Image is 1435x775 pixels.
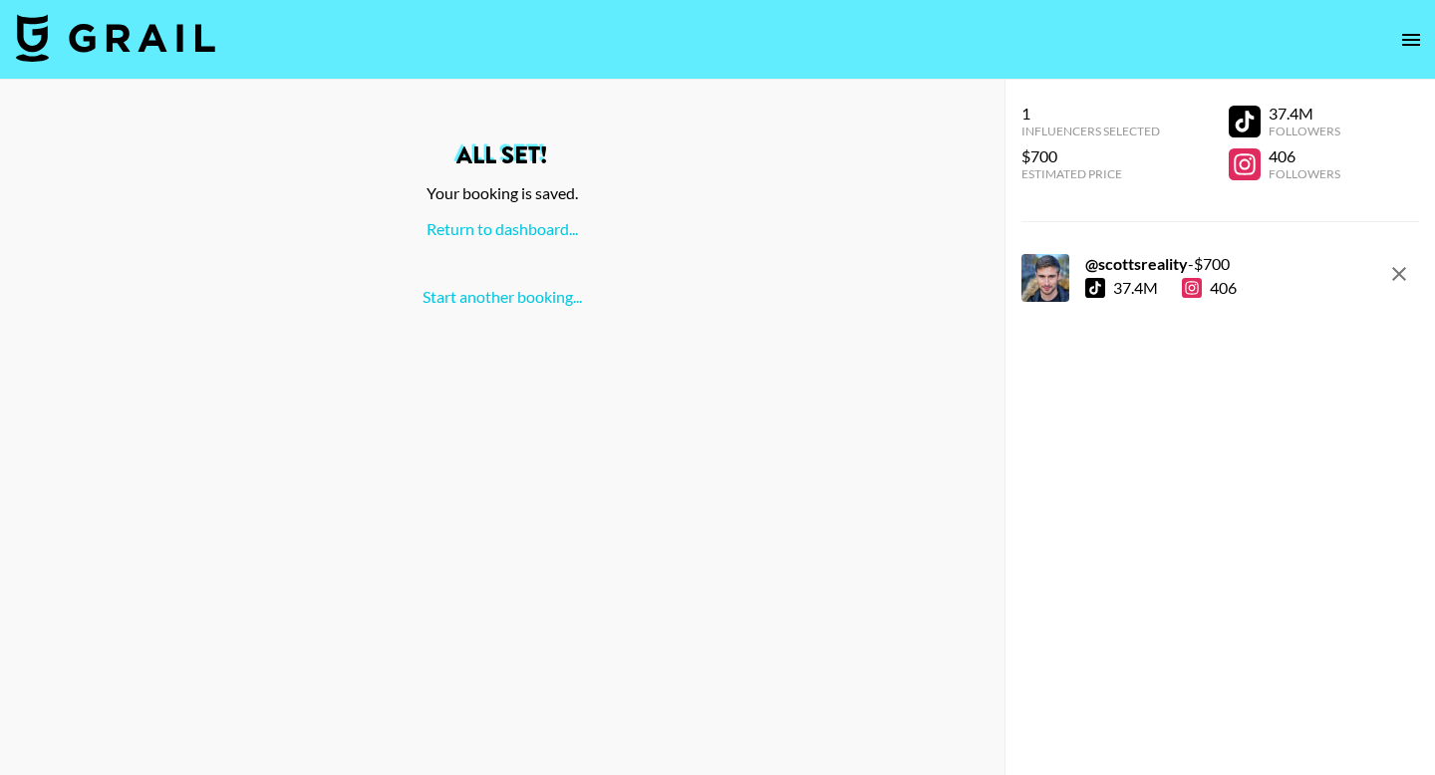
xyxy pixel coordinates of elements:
div: Influencers Selected [1021,124,1160,138]
div: Followers [1269,166,1340,181]
div: - $ 700 [1085,254,1237,274]
a: Start another booking... [423,287,582,306]
div: $700 [1021,146,1160,166]
div: 406 [1269,146,1340,166]
div: Estimated Price [1021,166,1160,181]
div: 37.4M [1269,104,1340,124]
button: remove [1379,254,1419,294]
strong: @ scottsreality [1085,254,1188,273]
div: Your booking is saved. [16,183,989,203]
div: 37.4M [1113,278,1158,298]
button: open drawer [1391,20,1431,60]
div: Followers [1269,124,1340,138]
div: 1 [1021,104,1160,124]
a: Return to dashboard... [427,219,578,238]
div: 406 [1182,278,1237,298]
h2: All set! [16,143,989,167]
img: Grail Talent [16,14,215,62]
